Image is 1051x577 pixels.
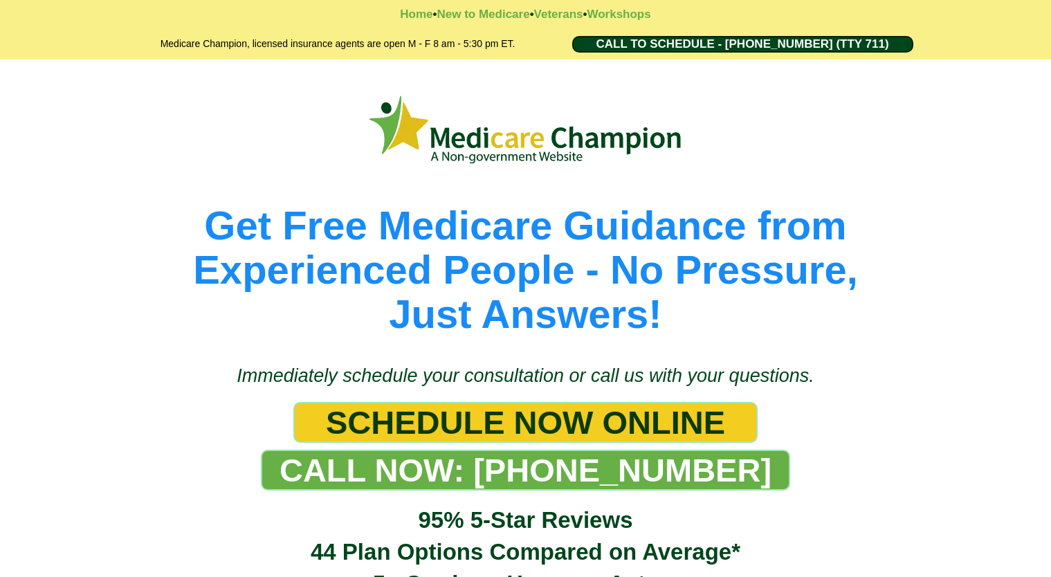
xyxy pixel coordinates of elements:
span: CALL TO SCHEDULE - [PHONE_NUMBER] (TTY 711) [596,37,888,51]
strong: • [583,8,587,21]
span: Get Free Medicare Guidance from Experienced People - No Pressure, [193,203,858,292]
a: CALL TO SCHEDULE - 1-888-344-8881 (TTY 711) [572,36,913,53]
a: Workshops [587,8,650,21]
span: 44 Plan Options Compared on Average* [311,539,740,565]
strong: • [433,8,437,21]
span: Immediately schedule your consultation or call us with your questions. [237,365,814,386]
a: Veterans [534,8,583,21]
strong: • [530,8,534,21]
a: SCHEDULE NOW ONLINE [293,402,758,443]
h2: Medicare Champion, licensed insurance agents are open M - F 8 am - 5:30 pm ET. [125,36,551,53]
a: Home [400,8,432,21]
a: CALL NOW: 1-888-344-8881 [261,450,790,491]
span: 95% 5-Star Reviews [418,507,632,533]
span: SCHEDULE NOW ONLINE [326,403,725,441]
a: New to Medicare [437,8,529,21]
span: CALL NOW: [PHONE_NUMBER] [280,451,771,489]
span: Just Answers! [389,291,661,336]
